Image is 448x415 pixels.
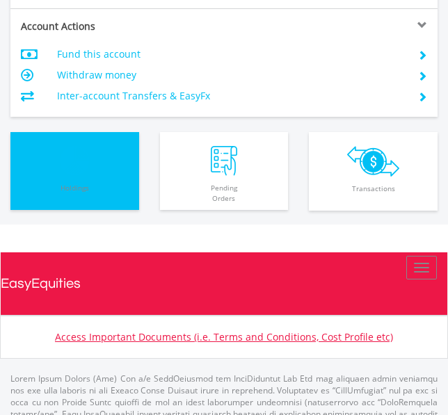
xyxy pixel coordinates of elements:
[312,177,434,211] span: Transactions
[211,146,237,176] img: pending_instructions-wht.png
[160,132,289,210] button: PendingOrders
[57,65,405,86] td: Withdraw money
[60,146,90,176] img: holdings-wht.png
[347,146,399,177] img: transactions-zar-wht.png
[1,252,447,315] a: EasyEquities
[55,330,393,343] a: Access Important Documents (i.e. Terms and Conditions, Cost Profile etc)
[57,44,405,65] td: Fund this account
[10,19,224,33] div: Account Actions
[309,132,438,211] button: Transactions
[57,86,405,106] td: Inter-account Transfers & EasyFx
[14,176,136,210] span: Holdings
[10,132,139,210] button: Holdings
[163,176,285,210] span: Pending Orders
